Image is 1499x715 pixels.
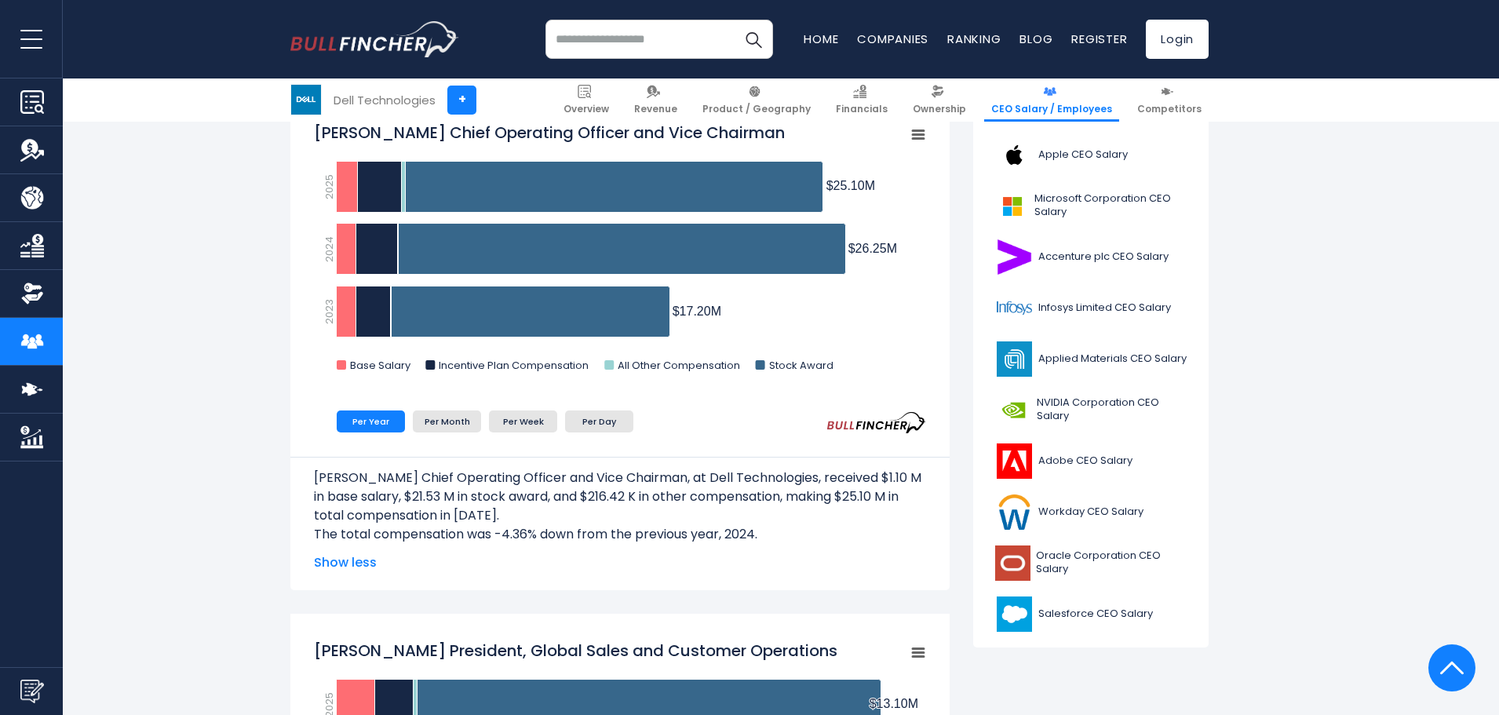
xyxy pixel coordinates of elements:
[991,103,1112,115] span: CEO Salary / Employees
[20,282,44,305] img: Ownership
[848,242,897,255] tspan: $26.25M
[314,553,926,572] span: Show less
[1036,549,1187,576] span: Oracle Corporation CEO Salary
[314,469,926,525] p: [PERSON_NAME] Chief Operating Officer and Vice Chairman, at Dell Technologies, received $1.10 M i...
[985,184,1197,228] a: Microsoft Corporation CEO Salary
[290,21,459,57] a: Go to homepage
[870,697,918,710] tspan: $13.10M
[1038,250,1169,264] span: Accenture plc CEO Salary
[322,236,337,262] text: 2024
[334,91,436,109] div: Dell Technologies
[984,78,1119,122] a: CEO Salary / Employees
[994,137,1034,173] img: AAPL logo
[985,286,1197,330] a: Infosys Limited CEO Salary
[673,305,721,318] tspan: $17.20M
[994,188,1030,224] img: MSFT logo
[556,78,616,122] a: Overview
[769,358,833,373] text: Stock Award
[994,341,1034,377] img: AMAT logo
[1019,31,1052,47] a: Blog
[985,235,1197,279] a: Accenture plc CEO Salary
[1038,352,1187,366] span: Applied Materials CEO Salary
[695,78,818,122] a: Product / Geography
[826,179,875,192] tspan: $25.10M
[994,443,1034,479] img: ADBE logo
[314,122,785,144] tspan: [PERSON_NAME] Chief Operating Officer and Vice Chairman
[829,78,895,122] a: Financials
[857,31,928,47] a: Companies
[565,410,633,432] li: Per Day
[804,31,838,47] a: Home
[627,78,684,122] a: Revenue
[413,410,481,432] li: Per Month
[994,494,1034,530] img: WDAY logo
[985,593,1197,636] a: Salesforce CEO Salary
[563,103,609,115] span: Overview
[906,78,973,122] a: Ownership
[290,21,459,57] img: bullfincher logo
[439,358,589,373] text: Incentive Plan Compensation
[985,542,1197,585] a: Oracle Corporation CEO Salary
[291,85,321,115] img: DELL logo
[985,491,1197,534] a: Workday CEO Salary
[634,103,677,115] span: Revenue
[322,174,337,199] text: 2025
[1130,78,1209,122] a: Competitors
[947,31,1001,47] a: Ranking
[314,114,926,389] svg: Jeffrey W. Clarke Chief Operating Officer and Vice Chairman
[1038,301,1171,315] span: Infosys Limited CEO Salary
[994,596,1034,632] img: CRM logo
[994,545,1031,581] img: ORCL logo
[337,410,405,432] li: Per Year
[702,103,811,115] span: Product / Geography
[350,358,411,373] text: Base Salary
[985,337,1197,381] a: Applied Materials CEO Salary
[322,299,337,324] text: 2023
[1038,505,1143,519] span: Workday CEO Salary
[985,133,1197,177] a: Apple CEO Salary
[913,103,966,115] span: Ownership
[1038,454,1132,468] span: Adobe CEO Salary
[1146,20,1209,59] a: Login
[1137,103,1202,115] span: Competitors
[618,358,740,373] text: All Other Compensation
[447,86,476,115] a: +
[1071,31,1127,47] a: Register
[489,410,557,432] li: Per Week
[985,440,1197,483] a: Adobe CEO Salary
[1038,607,1153,621] span: Salesforce CEO Salary
[1034,192,1187,219] span: Microsoft Corporation CEO Salary
[1037,396,1187,423] span: NVIDIA Corporation CEO Salary
[1038,148,1128,162] span: Apple CEO Salary
[734,20,773,59] button: Search
[994,392,1032,428] img: NVDA logo
[314,525,926,544] p: The total compensation was -4.36% down from the previous year, 2024.
[314,640,837,662] tspan: [PERSON_NAME] President, Global Sales and Customer Operations
[994,290,1034,326] img: INFY logo
[836,103,888,115] span: Financials
[985,389,1197,432] a: NVIDIA Corporation CEO Salary
[994,239,1034,275] img: ACN logo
